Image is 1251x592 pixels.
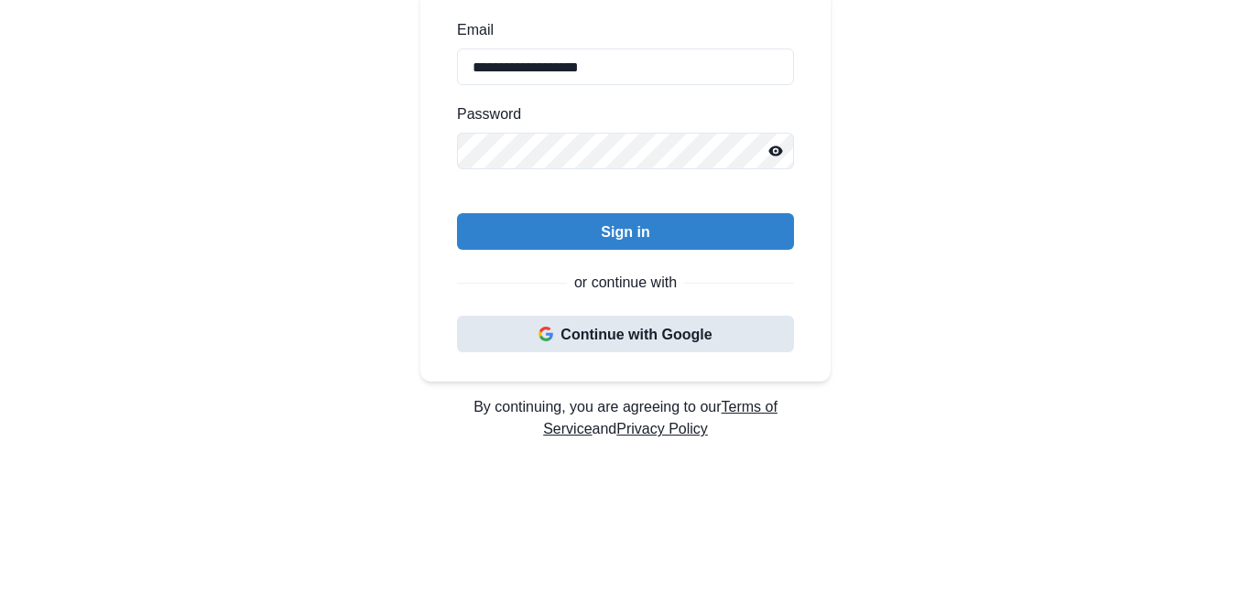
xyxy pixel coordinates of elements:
[457,316,794,352] button: Continue with Google
[616,421,708,436] a: Privacy Policy
[457,103,783,125] label: Password
[457,19,783,41] label: Email
[757,133,794,169] button: Reveal password
[574,272,677,294] p: or continue with
[420,396,831,440] p: By continuing, you are agreeing to our and
[543,399,778,436] a: Terms of Service
[457,213,794,250] button: Sign in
